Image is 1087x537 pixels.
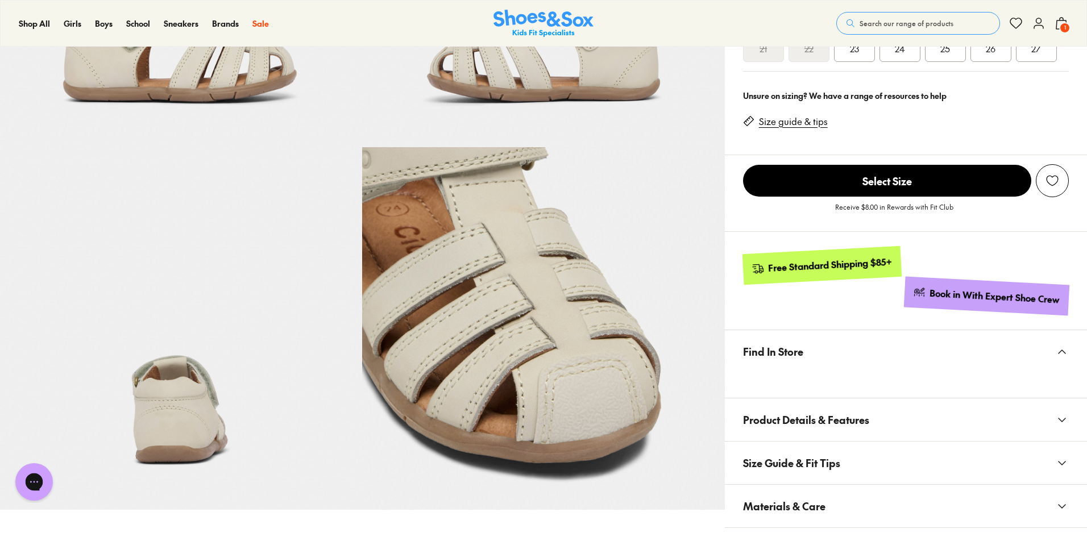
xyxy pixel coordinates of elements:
[930,287,1060,306] div: Book in With Expert Shoe Crew
[904,277,1069,316] a: Book in With Expert Shoe Crew
[743,446,840,480] span: Size Guide & Fit Tips
[804,41,814,55] s: 22
[986,41,995,55] span: 26
[725,398,1087,441] button: Product Details & Features
[11,461,57,503] iframe: Gorgias live chat messenger
[725,485,1087,527] button: Materials & Care
[95,18,113,29] span: Boys
[835,202,953,222] p: Receive $8.00 in Rewards with Fit Club
[212,18,239,29] span: Brands
[493,10,594,38] img: SNS_Logo_Responsive.svg
[19,18,50,30] a: Shop All
[252,18,269,30] a: Sale
[1055,11,1068,36] button: 1
[895,41,905,55] span: 24
[767,256,892,274] div: Free Standard Shipping $85+
[19,18,50,29] span: Shop All
[725,442,1087,484] button: Size Guide & Fit Tips
[126,18,150,29] span: School
[95,18,113,30] a: Boys
[860,18,953,28] span: Search our range of products
[940,41,950,55] span: 25
[743,90,1069,102] div: Unsure on sizing? We have a range of resources to help
[743,164,1031,197] button: Select Size
[850,41,859,55] span: 23
[743,373,1069,384] iframe: Find in Store
[252,18,269,29] span: Sale
[760,41,767,55] s: 21
[164,18,198,29] span: Sneakers
[836,12,1000,35] button: Search our range of products
[164,18,198,30] a: Sneakers
[212,18,239,30] a: Brands
[743,165,1031,197] span: Select Size
[1059,22,1071,34] span: 1
[1031,41,1041,55] span: 27
[1036,164,1069,197] button: Add to Wishlist
[64,18,81,29] span: Girls
[126,18,150,30] a: School
[493,10,594,38] a: Shoes & Sox
[742,246,901,285] a: Free Standard Shipping $85+
[362,147,724,509] img: 7-561559_1
[725,330,1087,373] button: Find In Store
[743,335,803,368] span: Find In Store
[743,403,869,436] span: Product Details & Features
[743,489,825,523] span: Materials & Care
[64,18,81,30] a: Girls
[759,115,828,128] a: Size guide & tips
